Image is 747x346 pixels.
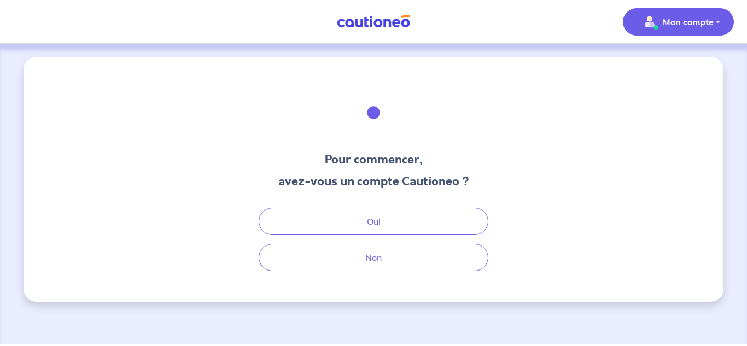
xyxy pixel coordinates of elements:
button: illu_account_valid_menu.svgMon compte [623,8,734,36]
img: illu_welcome.svg [344,83,403,142]
img: Cautioneo [332,15,415,28]
h3: avez-vous un compte Cautioneo ? [278,173,469,190]
button: Oui [259,208,488,235]
img: illu_account_valid_menu.svg [641,13,658,31]
p: Mon compte [663,15,714,28]
button: Non [259,244,488,271]
h3: Pour commencer, [278,151,469,168]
